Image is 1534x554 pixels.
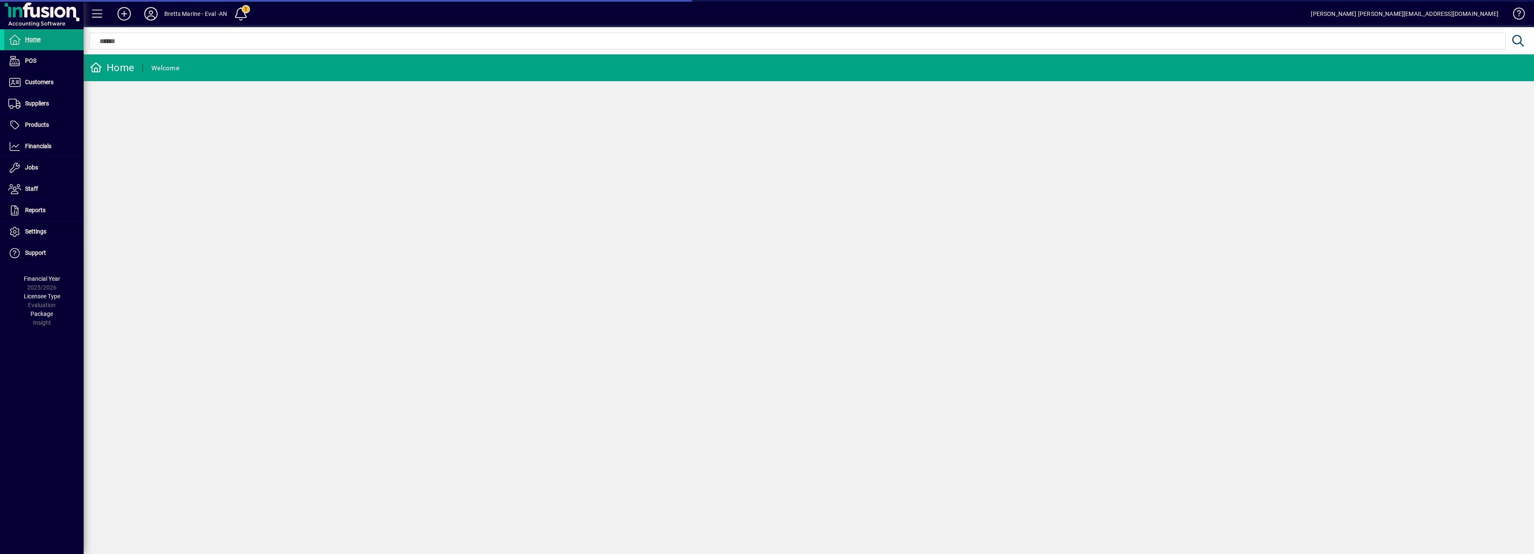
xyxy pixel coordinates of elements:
span: Reports [25,207,46,213]
span: Home [25,36,41,43]
span: POS [25,57,36,64]
button: Add [111,6,138,21]
a: Reports [4,200,84,221]
a: Knowledge Base [1507,2,1524,29]
span: Settings [25,228,46,235]
a: Settings [4,221,84,242]
span: Financial Year [24,275,60,282]
span: Jobs [25,164,38,171]
span: Financials [25,143,51,149]
a: Suppliers [4,93,84,114]
a: POS [4,51,84,72]
div: Bretts Marine - Eval -AN [164,7,227,21]
div: Welcome [151,62,179,75]
span: Licensee Type [24,293,60,300]
span: Suppliers [25,100,49,107]
button: Profile [138,6,164,21]
a: Support [4,243,84,264]
div: Home [90,61,134,74]
span: Support [25,249,46,256]
a: Customers [4,72,84,93]
span: Package [31,310,53,317]
a: Jobs [4,157,84,178]
span: Products [25,121,49,128]
span: Customers [25,79,54,85]
div: [PERSON_NAME] [PERSON_NAME][EMAIL_ADDRESS][DOMAIN_NAME] [1311,7,1498,21]
a: Products [4,115,84,136]
a: Financials [4,136,84,157]
a: Staff [4,179,84,200]
span: Staff [25,185,38,192]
